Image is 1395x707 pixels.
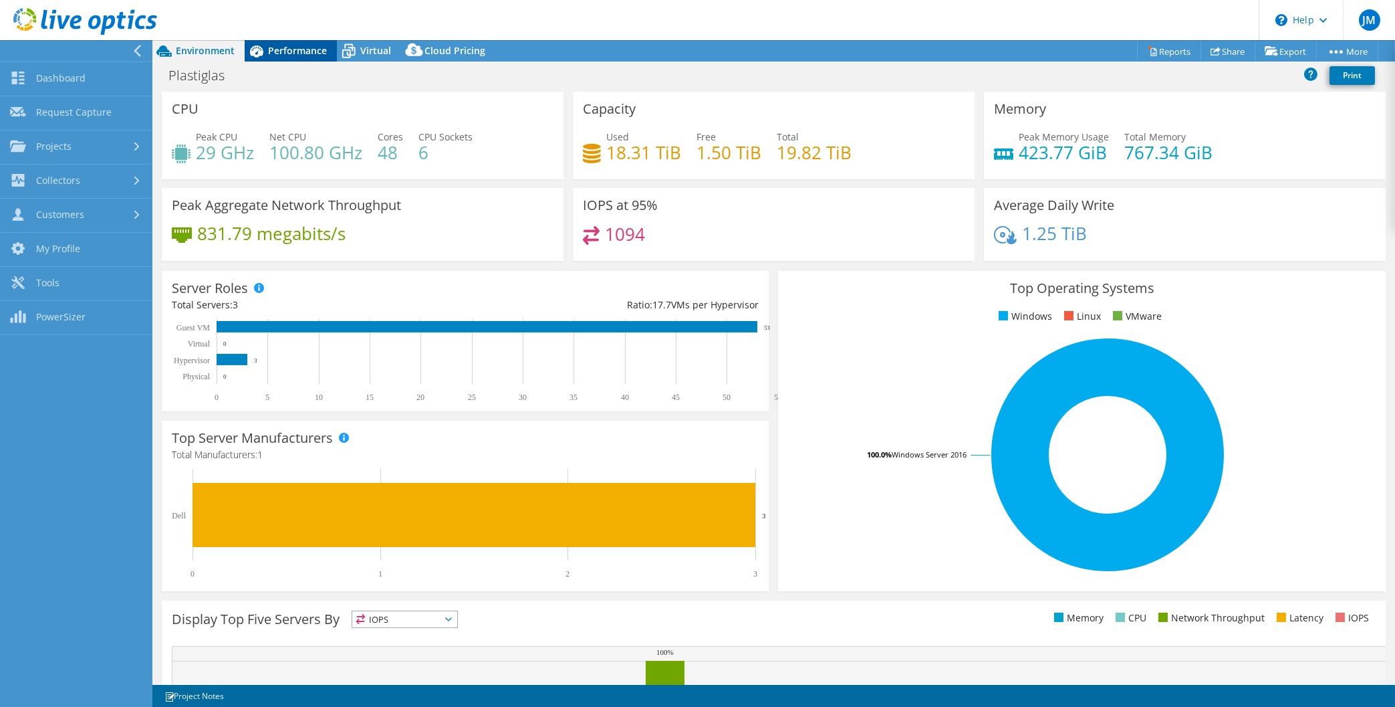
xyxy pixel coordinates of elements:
h4: Total Manufacturers: [172,447,759,462]
h4: 831.79 megabits/s [197,226,346,241]
li: Memory [1051,611,1104,625]
h3: CPU [172,102,199,116]
a: Export [1255,41,1317,62]
h3: Memory [994,102,1046,116]
h4: 18.31 TiB [606,145,681,160]
text: 1 [378,569,382,579]
h3: Top Operating Systems [788,281,1375,296]
text: Dell [172,511,186,520]
text: 0 [215,393,219,402]
h1: Plastiglas [162,68,245,83]
text: 15 [366,393,374,402]
text: 3 [753,569,757,579]
text: 100% [656,648,674,656]
text: 50 [723,393,731,402]
text: 3 [762,512,766,520]
a: Print [1329,66,1375,85]
text: Hypervisor [174,356,210,365]
span: 17.7 [652,298,671,311]
h4: 1.25 TiB [1022,226,1087,241]
span: Environment [176,44,235,57]
div: Ratio: VMs per Hypervisor [465,298,759,312]
h3: Peak Aggregate Network Throughput [172,198,401,213]
div: Total Servers: [172,298,465,312]
h4: 1094 [605,227,645,241]
text: 53 [764,324,771,331]
span: CPU Sockets [418,130,473,143]
span: Peak CPU [196,130,237,143]
span: Cores [378,130,403,143]
tspan: Windows Server 2016 [892,449,967,460]
span: Total Memory [1124,130,1186,143]
text: 25 [468,393,476,402]
li: Windows [995,309,1052,324]
text: 40 [621,393,629,402]
text: 45 [672,393,680,402]
text: 20 [416,393,424,402]
span: Peak Memory Usage [1019,130,1109,143]
span: Used [606,130,629,143]
h3: Capacity [583,102,636,116]
text: 0 [191,569,195,579]
h4: 19.82 TiB [777,145,852,160]
svg: \n [1275,14,1287,26]
h4: 1.50 TiB [696,145,761,160]
a: Reports [1137,41,1201,62]
h4: 767.34 GiB [1124,145,1213,160]
li: CPU [1112,611,1146,625]
h4: 6 [418,145,473,160]
a: Project Notes [155,688,233,704]
text: 10 [315,393,323,402]
text: 35 [569,393,578,402]
li: Network Throughput [1155,611,1265,625]
h4: 48 [378,145,403,160]
span: Net CPU [269,130,306,143]
text: 2 [565,569,569,579]
h3: Server Roles [172,281,248,296]
text: Guest VM [176,323,210,332]
span: IOPS [352,611,457,627]
li: Latency [1273,611,1323,625]
span: Total [777,130,799,143]
text: 30 [519,393,527,402]
tspan: 100.0% [867,449,892,460]
h3: Average Daily Write [994,198,1114,213]
text: Physical [182,372,210,381]
h4: 423.77 GiB [1019,145,1109,160]
text: 3 [254,357,257,364]
a: Share [1200,41,1255,62]
h4: 29 GHz [196,145,254,160]
li: IOPS [1332,611,1369,625]
span: Virtual [360,44,391,57]
text: 0 [223,373,227,380]
h3: Top Server Manufacturers [172,431,333,445]
li: Linux [1061,309,1101,324]
span: 1 [257,448,263,461]
span: Cloud Pricing [424,44,485,57]
span: Performance [268,44,327,57]
h3: IOPS at 95% [583,198,658,213]
text: 0 [223,340,227,347]
li: VMware [1110,309,1162,324]
span: 3 [233,298,238,311]
a: More [1316,41,1378,62]
text: Virtual [188,339,211,348]
span: JM [1359,9,1380,31]
span: Free [696,130,716,143]
h4: 100.80 GHz [269,145,362,160]
text: 5 [265,393,269,402]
